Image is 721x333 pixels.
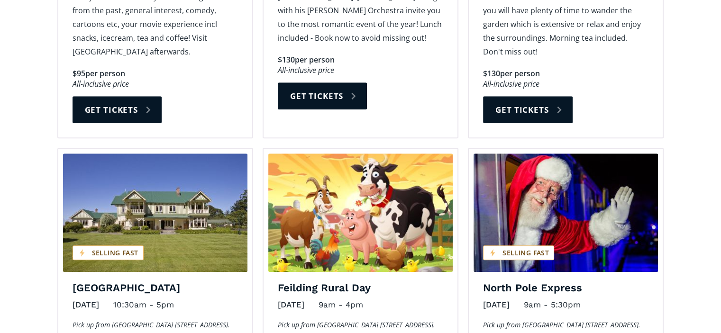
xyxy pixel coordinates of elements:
[483,96,572,123] a: Get tickets
[85,68,125,79] div: per person
[295,54,335,65] div: per person
[73,245,144,260] div: Selling fast
[73,281,238,295] h4: [GEOGRAPHIC_DATA]
[319,297,363,312] div: 9am - 4pm
[483,319,648,331] p: Pick up from [GEOGRAPHIC_DATA] [STREET_ADDRESS].
[278,281,443,295] h4: Feilding Rural Day
[73,297,99,312] div: [DATE]
[278,54,295,65] div: $130
[483,297,510,312] div: [DATE]
[483,79,648,89] div: All-inclusive price
[278,319,443,331] p: Pick up from [GEOGRAPHIC_DATA] [STREET_ADDRESS].
[278,82,367,109] a: Get tickets
[73,96,162,123] a: Get tickets
[73,68,85,79] div: $95
[73,319,238,331] p: Pick up from [GEOGRAPHIC_DATA] [STREET_ADDRESS].
[278,65,443,75] div: All-inclusive price
[483,245,554,260] div: Selling fast
[278,297,304,312] div: [DATE]
[483,281,648,295] h4: North Pole Express
[524,297,581,312] div: 9am - 5:30pm
[113,297,174,312] div: 10:30am - 5pm
[483,68,500,79] div: $130
[73,79,238,89] div: All-inclusive price
[500,68,540,79] div: per person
